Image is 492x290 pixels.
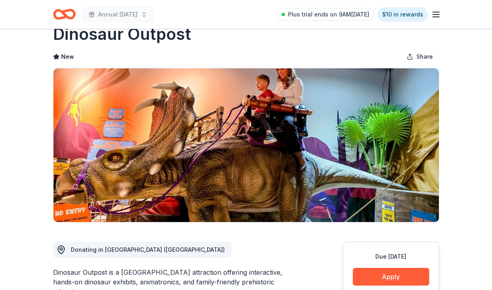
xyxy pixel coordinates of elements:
[277,8,374,21] a: Plus trial ends on 9AM[DATE]
[53,5,76,24] a: Home
[53,23,191,45] h1: Dinosaur Outpost
[61,52,74,62] span: New
[71,246,225,253] span: Donating in [GEOGRAPHIC_DATA] ([GEOGRAPHIC_DATA])
[400,49,439,65] button: Share
[353,268,429,286] button: Apply
[377,7,428,22] a: $10 in rewards
[82,6,154,23] button: Annual [DATE]
[98,10,138,19] span: Annual [DATE]
[353,252,429,261] div: Due [DATE]
[54,68,439,222] img: Image for Dinosaur Outpost
[416,52,433,62] span: Share
[288,10,369,19] span: Plus trial ends on 9AM[DATE]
